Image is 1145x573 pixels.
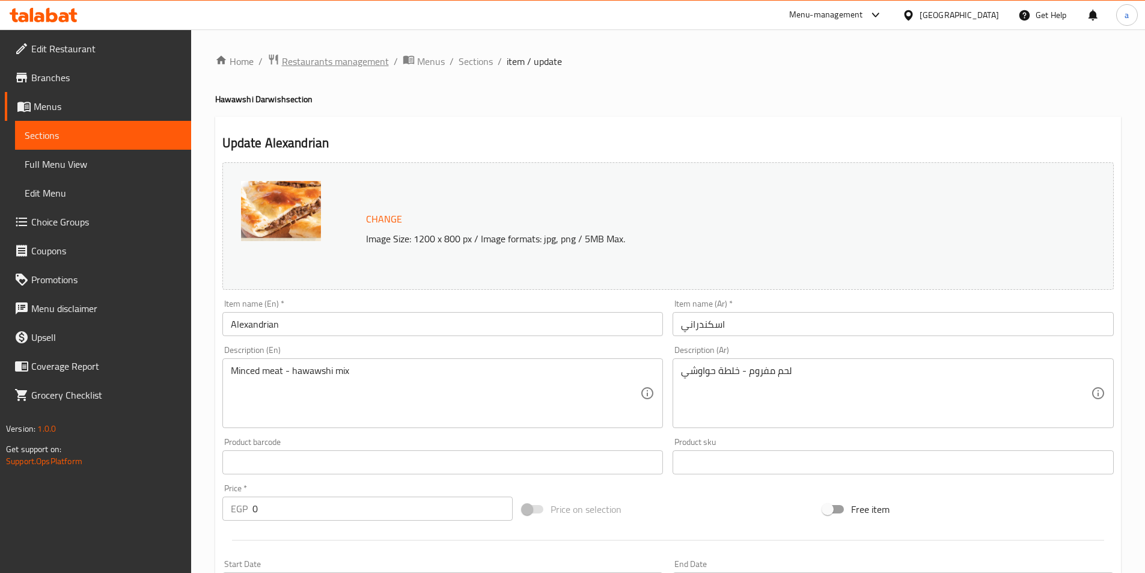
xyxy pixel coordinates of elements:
[25,128,182,142] span: Sections
[34,99,182,114] span: Menus
[5,34,191,63] a: Edit Restaurant
[31,272,182,287] span: Promotions
[450,54,454,69] li: /
[267,54,389,69] a: Restaurants management
[5,352,191,381] a: Coverage Report
[282,54,389,69] span: Restaurants management
[1125,8,1129,22] span: a
[215,93,1121,105] h4: Hawawshi Darwish section
[15,179,191,207] a: Edit Menu
[31,330,182,345] span: Upsell
[5,381,191,409] a: Grocery Checklist
[31,41,182,56] span: Edit Restaurant
[5,323,191,352] a: Upsell
[241,181,321,241] img: mmw_638946719961324239
[258,54,263,69] li: /
[231,501,248,516] p: EGP
[222,134,1114,152] h2: Update Alexandrian
[417,54,445,69] span: Menus
[5,236,191,265] a: Coupons
[5,294,191,323] a: Menu disclaimer
[31,215,182,229] span: Choice Groups
[231,365,641,422] textarea: Minced meat - hawawshi mix
[215,54,254,69] a: Home
[31,359,182,373] span: Coverage Report
[252,497,513,521] input: Please enter price
[551,502,621,516] span: Price on selection
[681,365,1091,422] textarea: لحم مفروم - خلطة حواوشي
[361,207,407,231] button: Change
[6,453,82,469] a: Support.OpsPlatform
[851,502,890,516] span: Free item
[673,450,1114,474] input: Please enter product sku
[366,210,402,228] span: Change
[361,231,1002,246] p: Image Size: 1200 x 800 px / Image formats: jpg, png / 5MB Max.
[25,186,182,200] span: Edit Menu
[5,207,191,236] a: Choice Groups
[6,421,35,437] span: Version:
[15,150,191,179] a: Full Menu View
[31,301,182,316] span: Menu disclaimer
[498,54,502,69] li: /
[31,70,182,85] span: Branches
[31,388,182,402] span: Grocery Checklist
[5,92,191,121] a: Menus
[215,54,1121,69] nav: breadcrumb
[394,54,398,69] li: /
[31,244,182,258] span: Coupons
[222,312,664,336] input: Enter name En
[222,450,664,474] input: Please enter product barcode
[673,312,1114,336] input: Enter name Ar
[789,8,863,22] div: Menu-management
[459,54,493,69] a: Sections
[5,63,191,92] a: Branches
[5,265,191,294] a: Promotions
[507,54,562,69] span: item / update
[25,157,182,171] span: Full Menu View
[15,121,191,150] a: Sections
[920,8,999,22] div: [GEOGRAPHIC_DATA]
[37,421,56,437] span: 1.0.0
[403,54,445,69] a: Menus
[6,441,61,457] span: Get support on:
